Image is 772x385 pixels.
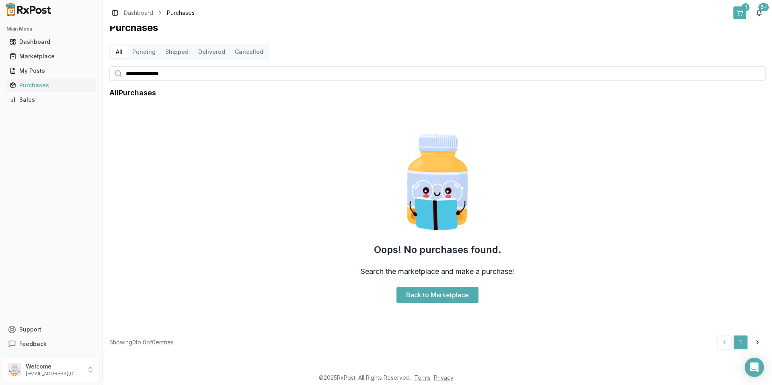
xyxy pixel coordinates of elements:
[127,45,160,58] button: Pending
[414,374,431,381] a: Terms
[124,9,195,17] nav: breadcrumb
[396,287,478,303] a: Back to Marketplace
[3,337,99,351] button: Feedback
[717,335,766,350] nav: pagination
[753,6,766,19] button: 9+
[6,26,96,32] h2: Main Menu
[3,3,55,16] img: RxPost Logo
[3,35,99,48] button: Dashboard
[6,64,96,78] a: My Posts
[10,52,93,60] div: Marketplace
[3,50,99,63] button: Marketplace
[733,6,746,19] button: 1
[6,49,96,64] a: Marketplace
[374,243,501,256] h2: Oops! No purchases found.
[6,78,96,93] a: Purchases
[6,93,96,107] a: Sales
[10,96,93,104] div: Sales
[733,335,748,350] a: 1
[193,45,230,58] button: Delivered
[741,3,749,11] div: 1
[10,67,93,75] div: My Posts
[111,45,127,58] button: All
[124,9,153,17] a: Dashboard
[6,35,96,49] a: Dashboard
[758,3,769,11] div: 9+
[745,358,764,377] div: Open Intercom Messenger
[109,21,766,34] h1: Purchases
[386,131,489,234] img: Smart Pill Bottle
[109,87,156,99] h1: All Purchases
[19,340,47,348] span: Feedback
[3,93,99,106] button: Sales
[10,38,93,46] div: Dashboard
[10,81,93,89] div: Purchases
[8,363,21,376] img: User avatar
[434,374,454,381] a: Privacy
[3,79,99,92] button: Purchases
[749,335,766,350] a: Go to next page
[26,371,82,377] p: [EMAIL_ADDRESS][DOMAIN_NAME]
[3,64,99,77] button: My Posts
[109,338,174,346] div: Showing 0 to 0 of 0 entries
[160,45,193,58] button: Shipped
[230,45,268,58] button: Cancelled
[361,266,514,277] h3: Search the marketplace and make a purchase!
[26,362,82,371] p: Welcome
[3,322,99,337] button: Support
[167,9,195,17] span: Purchases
